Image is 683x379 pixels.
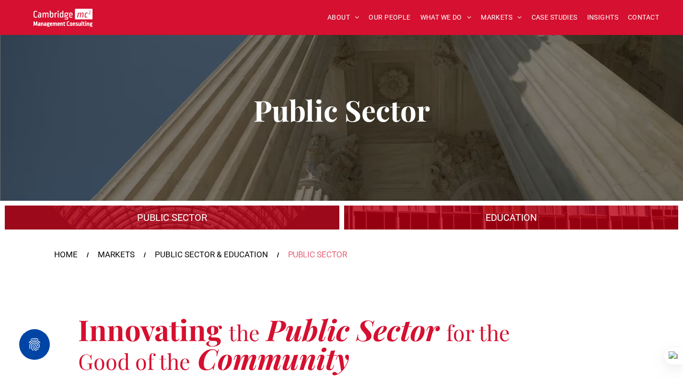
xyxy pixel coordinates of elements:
span: Innovating [78,310,222,348]
span: Good of the [78,346,190,375]
nav: Breadcrumbs [54,249,629,261]
span: Community [197,339,349,377]
span: Public Sector [254,91,430,129]
div: PUBLIC SECTOR [288,249,347,261]
a: Your Business Transformed | Cambridge Management Consulting [34,10,93,20]
a: A large mall with arched glass roof [5,206,339,230]
a: A crowd in silhouette at sunset, on a rise or lookout point [344,206,679,230]
a: CASE STUDIES [527,10,582,25]
a: WHAT WE DO [416,10,476,25]
span: for the [446,318,510,346]
span: Public Sector [266,310,439,348]
a: OUR PEOPLE [364,10,415,25]
img: Cambridge MC Logo [34,9,93,27]
a: PUBLIC SECTOR & EDUCATION [155,249,268,261]
span: the [229,318,260,346]
a: MARKETS [98,249,135,261]
a: MARKETS [476,10,526,25]
a: INSIGHTS [582,10,623,25]
a: HOME [54,249,78,261]
a: CONTACT [623,10,664,25]
a: ABOUT [323,10,364,25]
